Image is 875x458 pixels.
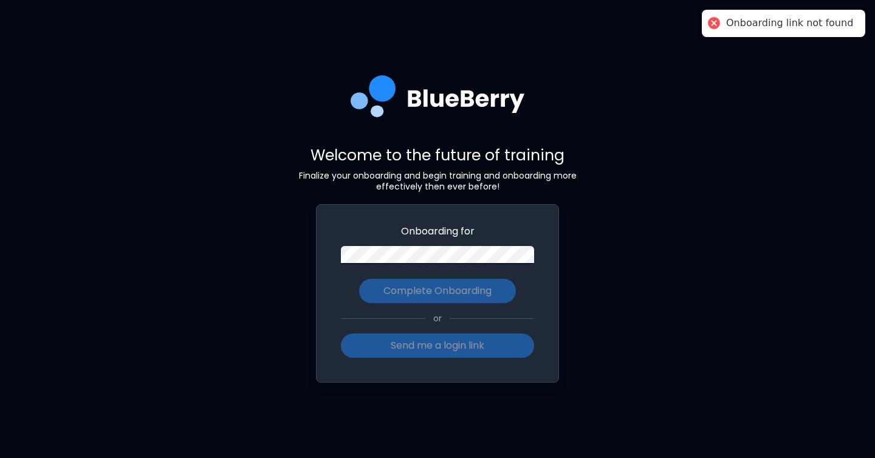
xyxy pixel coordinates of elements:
p: Finalize your onboarding and begin training and onboarding more effectively then ever before! [286,170,589,192]
p: Welcome to the future of training [286,145,589,165]
span: or [426,313,449,324]
div: Onboarding link not found [726,17,853,30]
img: company logo [351,75,525,126]
p: Onboarding for [341,224,534,239]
